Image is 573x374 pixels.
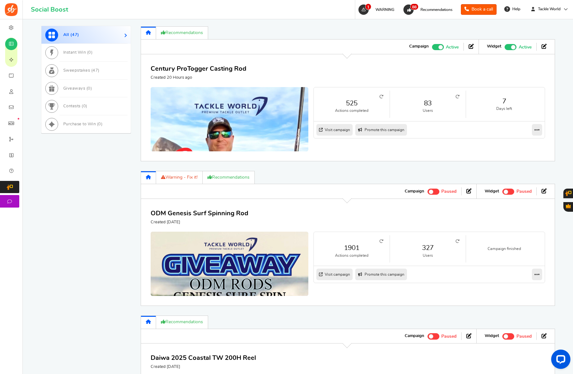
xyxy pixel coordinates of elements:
[31,6,68,13] h1: Social Boost
[151,219,248,225] p: Created [DATE]
[485,333,499,339] strong: Widget
[420,8,453,12] span: Recommendations
[88,51,91,55] span: 0
[375,8,394,12] span: WARNING
[472,106,536,111] small: Days left
[88,86,91,91] span: 0
[396,99,459,108] a: 83
[63,86,92,91] span: Giveaways ( )
[566,204,571,208] span: Gratisfaction
[156,316,208,329] a: Recommendations
[151,75,246,81] p: Created 20 Hours ago
[466,91,542,118] li: 7
[151,66,246,72] a: Century ProTogger Casting Rod
[487,44,501,49] strong: Widget
[151,210,248,217] a: ODM Genesis Surf Spinning Rod
[63,51,93,55] span: Instant Win ( )
[472,246,536,252] small: Campaign finished
[480,332,536,340] li: Widget activated
[446,44,459,51] span: Active
[320,108,383,113] small: Actions completed
[358,4,398,15] a: 1 WARNING
[482,43,536,50] li: Widget activated
[151,364,256,370] p: Created [DATE]
[396,243,459,253] a: 327
[396,108,459,113] small: Users
[63,33,79,37] span: All ( )
[320,99,383,108] a: 525
[516,190,532,194] span: Paused
[156,26,208,40] a: Recommendations
[98,122,101,126] span: 0
[409,44,429,49] strong: Campaign
[93,68,98,73] span: 47
[203,171,255,184] a: Recommendations
[511,6,520,12] span: Help
[563,202,573,212] button: Gratisfaction
[461,4,497,15] a: Book a call
[316,269,353,280] a: Visit campaign
[63,68,100,73] span: Sweepstakes ( )
[516,334,532,339] span: Paused
[355,269,407,280] a: Promote this campaign
[156,171,203,184] a: Warning - Fix it!
[441,334,456,339] span: Paused
[5,3,18,16] img: Social Boost
[405,333,424,339] strong: Campaign
[365,4,371,10] span: 1
[320,253,383,258] small: Actions completed
[83,104,86,108] span: 0
[405,189,424,194] strong: Campaign
[519,44,532,51] span: Active
[151,355,256,361] a: Daiwa 2025 Coastal TW 200H Reel
[18,118,19,120] em: New
[410,4,419,10] span: 88
[355,124,407,136] a: Promote this campaign
[403,4,456,15] a: 88 Recommendations
[63,104,87,108] span: Contests ( )
[502,4,524,14] a: Help
[441,190,456,194] span: Paused
[72,33,77,37] span: 47
[63,122,103,126] span: Purchase to Win ( )
[396,253,459,258] small: Users
[320,243,383,253] a: 1901
[480,187,536,195] li: Widget activated
[316,124,353,136] a: Visit campaign
[485,189,499,194] strong: Widget
[535,6,563,12] span: Tackle World
[546,347,573,374] iframe: LiveChat chat widget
